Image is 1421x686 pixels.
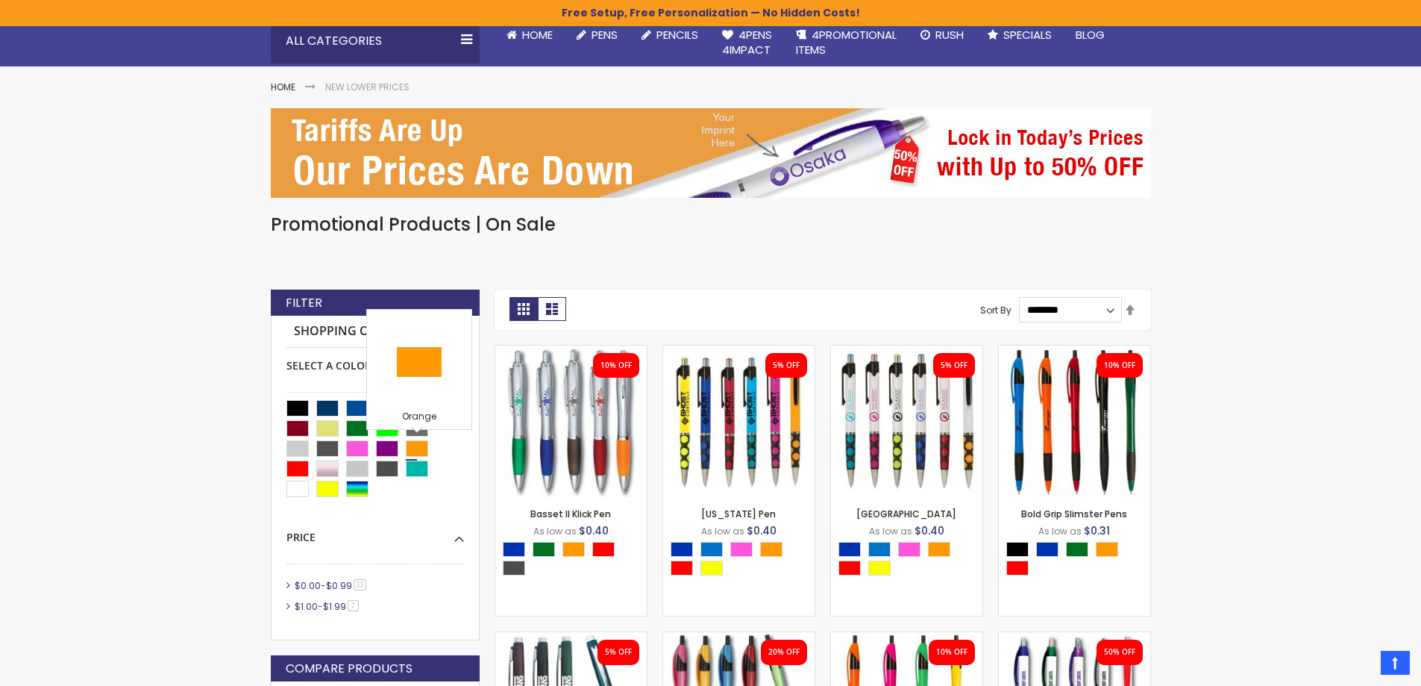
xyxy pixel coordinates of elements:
[600,361,632,371] div: 10% OFF
[1096,542,1118,557] div: Orange
[509,297,538,321] strong: Grid
[562,542,585,557] div: Orange
[325,81,410,93] strong: New Lower Prices
[936,647,967,658] div: 10% OFF
[354,579,366,590] span: 33
[605,647,632,658] div: 5% OFF
[747,523,777,538] span: $0.40
[592,27,618,43] span: Pens
[760,542,782,557] div: Orange
[898,542,920,557] div: Pink
[868,542,891,557] div: Blue Light
[1006,561,1029,576] div: Red
[999,345,1150,358] a: Bold Grip Slimster Promotional Pens
[831,345,982,358] a: New Orleans Pen
[869,525,912,537] span: As low as
[773,361,800,371] div: 5% OFF
[271,108,1151,198] img: New Lower Prices
[1003,27,1052,43] span: Specials
[1076,27,1105,43] span: Blog
[1038,525,1082,537] span: As low as
[271,81,295,93] a: Home
[722,27,772,57] span: 4Pens 4impact
[1066,542,1088,557] div: Green
[980,303,1011,316] label: Sort By
[1006,542,1150,579] div: Select A Color
[838,542,982,579] div: Select A Color
[1036,542,1058,557] div: Blue
[710,19,784,67] a: 4Pens4impact
[915,523,944,538] span: $0.40
[1084,523,1110,538] span: $0.31
[730,542,753,557] div: Pink
[522,27,553,43] span: Home
[935,27,964,43] span: Rush
[976,19,1064,52] a: Specials
[1006,542,1029,557] div: Black
[326,579,352,592] span: $0.99
[856,508,956,520] a: [GEOGRAPHIC_DATA]
[286,295,322,311] strong: Filter
[271,213,1151,237] h1: Promotional Products | On Sale
[530,508,611,520] a: Basset II Klick Pen
[579,523,609,538] span: $0.40
[565,19,630,52] a: Pens
[295,600,318,613] span: $1.00
[999,346,1150,497] img: Bold Grip Slimster Promotional Pens
[909,19,976,52] a: Rush
[495,19,565,52] a: Home
[768,647,800,658] div: 20% OFF
[592,542,615,557] div: Red
[323,600,346,613] span: $1.99
[656,27,698,43] span: Pencils
[630,19,710,52] a: Pencils
[495,346,647,497] img: Basset II Klick Pen
[671,542,815,579] div: Select A Color
[831,632,982,644] a: Neon Slimster Pen
[291,579,371,592] a: $0.00-$0.9933
[671,561,693,576] div: Red
[291,600,364,613] a: $1.00-$1.997
[271,19,480,63] div: All Categories
[295,579,321,592] span: $0.00
[286,520,464,545] div: Price
[495,632,647,644] a: CG Pen
[701,508,776,520] a: [US_STATE] Pen
[999,632,1150,644] a: Dual Spot Pen
[838,561,861,576] div: Red
[700,561,723,576] div: Yellow
[700,542,723,557] div: Blue Light
[503,542,525,557] div: Blue
[503,542,647,579] div: Select A Color
[503,561,525,576] div: Smoke
[371,411,468,425] div: Orange
[1104,361,1135,371] div: 10% OFF
[495,345,647,358] a: Basset II Klick Pen
[796,27,897,57] span: 4PROMOTIONAL ITEMS
[928,542,950,557] div: Orange
[838,542,861,557] div: Blue
[663,345,815,358] a: Louisiana Pen
[663,346,815,497] img: Louisiana Pen
[533,542,555,557] div: Green
[868,561,891,576] div: Yellow
[533,525,577,537] span: As low as
[286,661,413,677] strong: Compare Products
[941,361,967,371] div: 5% OFF
[1021,508,1127,520] a: Bold Grip Slimster Pens
[1064,19,1117,52] a: Blog
[348,600,359,611] span: 7
[671,542,693,557] div: Blue
[286,316,464,348] strong: Shopping Options
[286,348,464,373] div: Select A Color
[784,19,909,67] a: 4PROMOTIONALITEMS
[701,525,744,537] span: As low as
[663,632,815,644] a: Metallic Slimster Pen
[831,346,982,497] img: New Orleans Pen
